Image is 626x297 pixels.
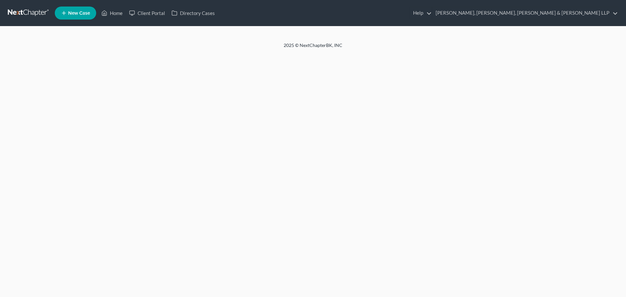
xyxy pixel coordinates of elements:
a: Help [410,7,432,19]
a: Client Portal [126,7,168,19]
a: Home [98,7,126,19]
div: 2025 © NextChapterBK, INC [127,42,499,54]
a: [PERSON_NAME], [PERSON_NAME], [PERSON_NAME] & [PERSON_NAME] LLP [432,7,618,19]
new-legal-case-button: New Case [55,7,96,20]
a: Directory Cases [168,7,218,19]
